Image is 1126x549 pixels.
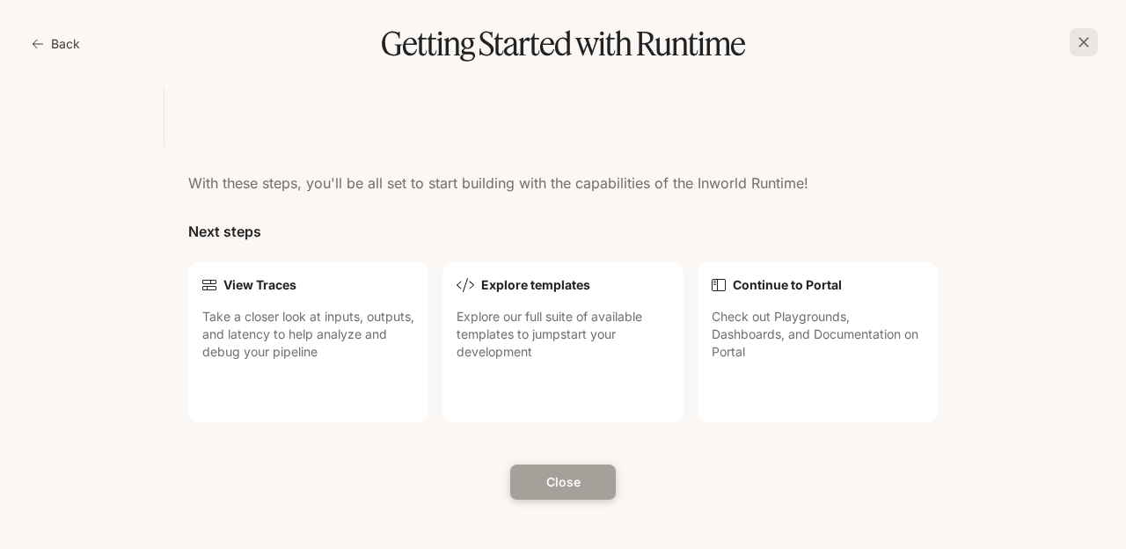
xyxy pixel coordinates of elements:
h6: View Traces [223,276,296,294]
p: Explore our full suite of available templates to jumpstart your development [457,308,669,361]
h6: Continue to Portal [733,276,842,294]
a: View TracesTake a closer look at inputs, outputs, and latency to help analyze and debug your pipe... [188,262,428,422]
p: Take a closer look at inputs, outputs, and latency to help analyze and debug your pipeline [202,308,414,361]
h5: Next steps [188,222,938,241]
p: With these steps, you'll be all set to start building with the capabilities of the Inworld Runtime! [188,172,938,194]
button: Close [510,465,616,500]
a: Explore templatesExplore our full suite of available templates to jumpstart your development [442,262,683,422]
a: Continue to PortalCheck out Playgrounds, Dashboards, and Documentation on Portal [698,262,938,422]
h1: Getting Started with Runtime [28,28,1098,60]
h6: Explore templates [481,276,590,294]
p: Check out Playgrounds, Dashboards, and Documentation on Portal [712,308,924,361]
button: Back [28,26,87,62]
